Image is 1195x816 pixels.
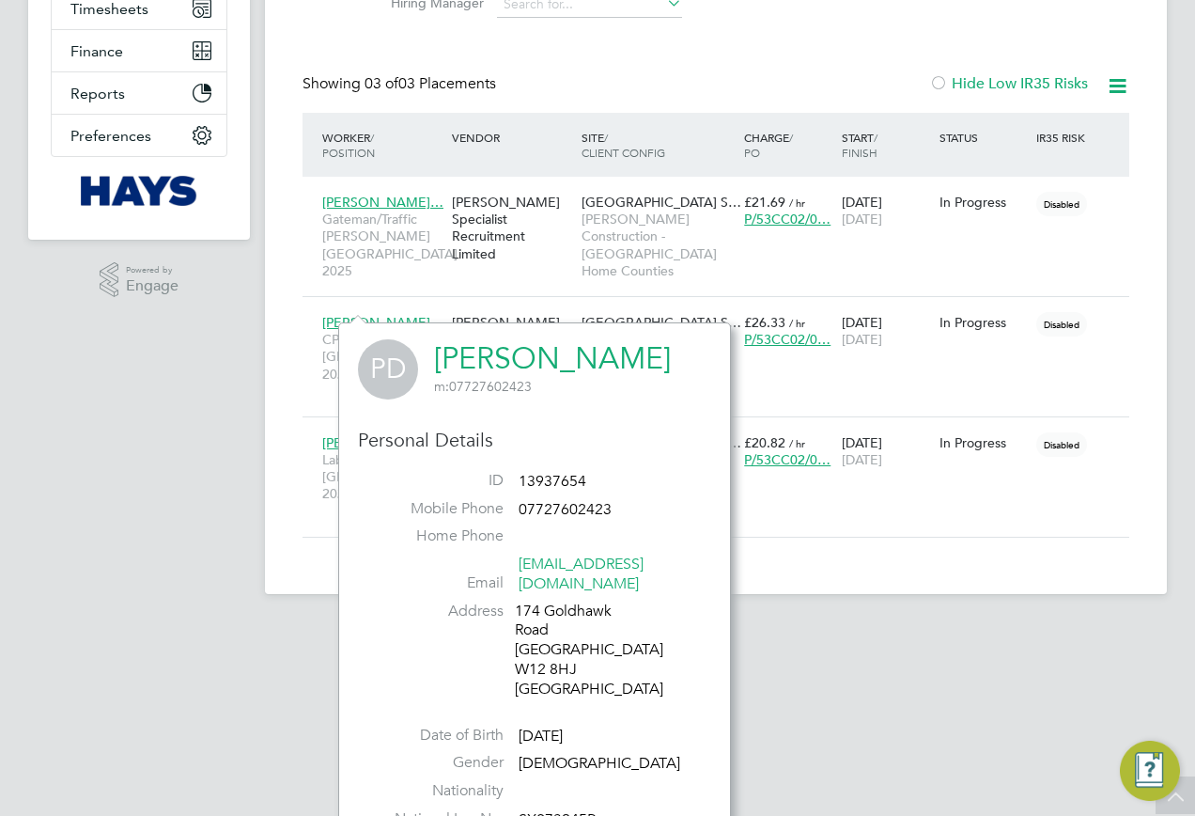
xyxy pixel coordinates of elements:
span: [DATE] [519,727,563,745]
div: Start [837,120,935,169]
span: 03 of [365,74,398,93]
span: Finance [70,42,123,60]
span: P/53CC02/0… [744,451,830,468]
label: Date of Birth [372,726,504,745]
span: [DATE] [842,451,882,468]
span: Reports [70,85,125,102]
div: [PERSON_NAME] Specialist Recruitment Limited [447,184,577,272]
a: [PERSON_NAME]…Gateman/Traffic [PERSON_NAME] [GEOGRAPHIC_DATA] 2025[PERSON_NAME] Specialist Recrui... [318,183,1129,199]
span: [GEOGRAPHIC_DATA] S… [582,194,741,211]
a: Go to home page [51,176,227,206]
span: / hr [789,436,805,450]
a: [EMAIL_ADDRESS][DOMAIN_NAME] [519,555,644,593]
span: [DATE] [842,211,882,228]
label: Address [372,602,504,621]
div: Worker [318,120,447,169]
span: / hr [789,316,805,330]
span: m: [434,378,449,395]
span: / Client Config [582,130,665,160]
span: Engage [126,278,178,294]
div: [DATE] [837,184,935,237]
label: Email [372,573,504,593]
span: [PERSON_NAME]… [322,194,443,211]
label: Nationality [372,781,504,801]
div: IR35 Risk [1032,120,1096,154]
div: In Progress [939,194,1028,211]
button: Preferences [52,115,226,156]
div: [PERSON_NAME] Specialist Recruitment Limited [447,305,577,392]
a: [PERSON_NAME] [434,340,671,377]
span: 07727602423 [519,500,612,519]
div: In Progress [939,314,1028,331]
a: [PERSON_NAME]CPCS Forklift [GEOGRAPHIC_DATA] 2025[PERSON_NAME] Specialist Recruitment Limited[GEO... [318,304,1129,320]
span: Disabled [1036,312,1087,337]
div: [DATE] [837,425,935,478]
span: PD [358,339,418,400]
div: 174 Goldhawk Road [GEOGRAPHIC_DATA] W12 8HJ [GEOGRAPHIC_DATA] [515,602,693,699]
label: Mobile Phone [372,499,504,519]
button: Reports [52,72,226,114]
div: Charge [739,120,837,169]
label: ID [372,471,504,491]
span: Disabled [1036,192,1087,216]
img: hays-logo-retina.png [81,176,198,206]
span: Labourer/Cleaner [GEOGRAPHIC_DATA] 2025 [322,451,442,503]
a: Powered byEngage [100,262,179,298]
span: Preferences [70,127,151,145]
button: Finance [52,30,226,71]
span: / PO [744,130,793,160]
span: [PERSON_NAME] Construction - [GEOGRAPHIC_DATA] Home Counties [582,211,735,279]
span: [GEOGRAPHIC_DATA] S… [582,314,741,331]
span: P/53CC02/0… [744,331,830,348]
span: [DATE] [842,331,882,348]
span: [DEMOGRAPHIC_DATA] [519,755,680,774]
span: / Finish [842,130,877,160]
div: In Progress [939,434,1028,451]
label: Gender [372,753,504,773]
span: Gateman/Traffic [PERSON_NAME] [GEOGRAPHIC_DATA] 2025 [322,211,442,279]
a: [PERSON_NAME]Labourer/Cleaner [GEOGRAPHIC_DATA] 2025[PERSON_NAME] Specialist Recruitment Limited[... [318,424,1129,440]
div: Status [935,120,1032,154]
span: £26.33 [744,314,785,331]
span: 13937654 [519,472,586,491]
span: / Position [322,130,375,160]
span: Disabled [1036,432,1087,457]
div: Showing [303,74,500,94]
button: Engage Resource Center [1120,741,1180,801]
span: [PERSON_NAME] [322,434,430,451]
span: 03 Placements [365,74,496,93]
span: 07727602423 [434,378,532,395]
span: [PERSON_NAME] [322,314,430,331]
span: £20.82 [744,434,785,451]
span: £21.69 [744,194,785,211]
label: Home Phone [372,526,504,546]
span: CPCS Forklift [GEOGRAPHIC_DATA] 2025 [322,331,442,383]
div: [DATE] [837,305,935,357]
label: Hide Low IR35 Risks [929,74,1088,93]
span: / hr [789,196,805,210]
div: Vendor [447,120,577,154]
h3: Personal Details [358,428,711,452]
div: Site [577,120,739,169]
span: Powered by [126,262,178,278]
span: P/53CC02/0… [744,211,830,228]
